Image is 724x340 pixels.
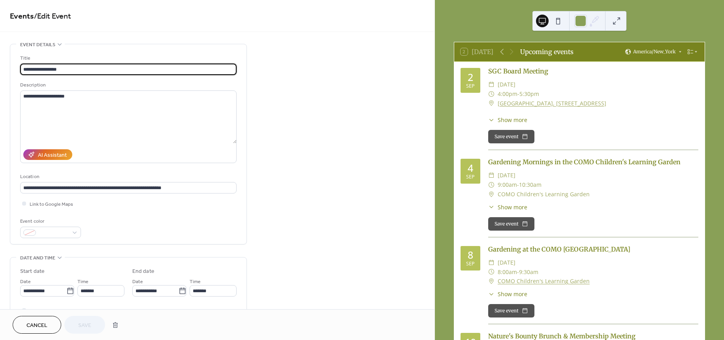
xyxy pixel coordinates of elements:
button: Save event [488,217,534,231]
div: Upcoming events [520,47,574,56]
div: End date [132,267,154,276]
span: 5:30pm [519,89,539,99]
span: [DATE] [498,80,515,89]
span: 10:30am [519,180,542,190]
div: AI Assistant [38,151,67,160]
a: [GEOGRAPHIC_DATA], [STREET_ADDRESS] [498,99,606,108]
div: 2 [468,72,473,82]
div: Sep [466,261,475,267]
div: ​ [488,99,495,108]
div: Location [20,173,235,181]
span: Time [190,278,201,286]
button: AI Assistant [23,149,72,160]
span: [DATE] [498,258,515,267]
a: COMO Children's Learning Garden [498,276,590,286]
a: Events [10,9,34,24]
span: Show more [498,116,527,124]
span: Show more [498,290,527,298]
span: 8:00am [498,267,517,277]
div: Description [20,81,235,89]
div: ​ [488,89,495,99]
span: Event details [20,41,55,49]
div: Gardening Mornings in the COMO Children's Learning Garden [488,157,698,167]
span: All day [30,307,43,315]
span: Cancel [26,321,47,330]
div: ​ [488,171,495,180]
div: ​ [488,258,495,267]
div: 8 [468,250,473,260]
div: Event color [20,217,79,225]
div: 4 [468,163,473,173]
div: ​ [488,290,495,298]
span: America/New_York [633,49,676,54]
button: Cancel [13,316,61,334]
div: Start date [20,267,45,276]
span: / Edit Event [34,9,71,24]
span: Time [77,278,88,286]
div: Gardening at the COMO [GEOGRAPHIC_DATA] [488,244,698,254]
span: Date [20,278,31,286]
span: 4:00pm [498,89,517,99]
span: - [517,180,519,190]
button: ​Show more [488,203,527,211]
span: Date [132,278,143,286]
span: [DATE] [498,171,515,180]
span: Show more [498,203,527,211]
div: ​ [488,276,495,286]
button: Save event [488,304,534,317]
span: 9:00am [498,180,517,190]
div: ​ [488,180,495,190]
div: Sep [466,84,475,89]
span: Link to Google Maps [30,200,73,209]
span: - [517,89,519,99]
span: COMO Children's Learning Garden [498,190,590,199]
button: ​Show more [488,116,527,124]
div: ​ [488,267,495,277]
div: Title [20,54,235,62]
div: ​ [488,203,495,211]
span: - [517,267,519,277]
div: ​ [488,190,495,199]
button: Save event [488,130,534,143]
span: 9:30am [519,267,538,277]
div: Sep [466,175,475,180]
div: SGC Board Meeting [488,66,698,76]
span: Date and time [20,254,55,262]
button: ​Show more [488,290,527,298]
div: ​ [488,116,495,124]
div: ​ [488,80,495,89]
